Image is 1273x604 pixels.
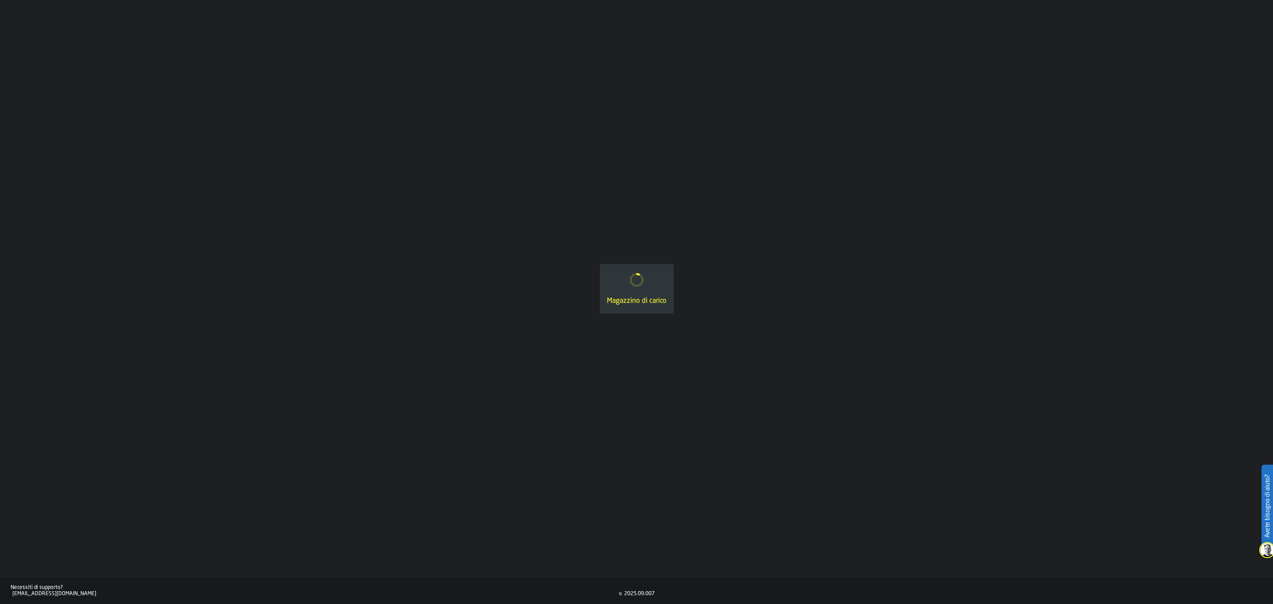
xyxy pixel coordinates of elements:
[619,591,622,597] div: v.
[12,591,619,597] div: [EMAIL_ADDRESS][DOMAIN_NAME]
[624,591,655,597] div: 2025.09.007
[11,585,619,597] a: Necessiti di supporto?[EMAIL_ADDRESS][DOMAIN_NAME]
[11,585,619,591] div: Necessiti di supporto?
[607,296,667,306] div: Magazzino di carico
